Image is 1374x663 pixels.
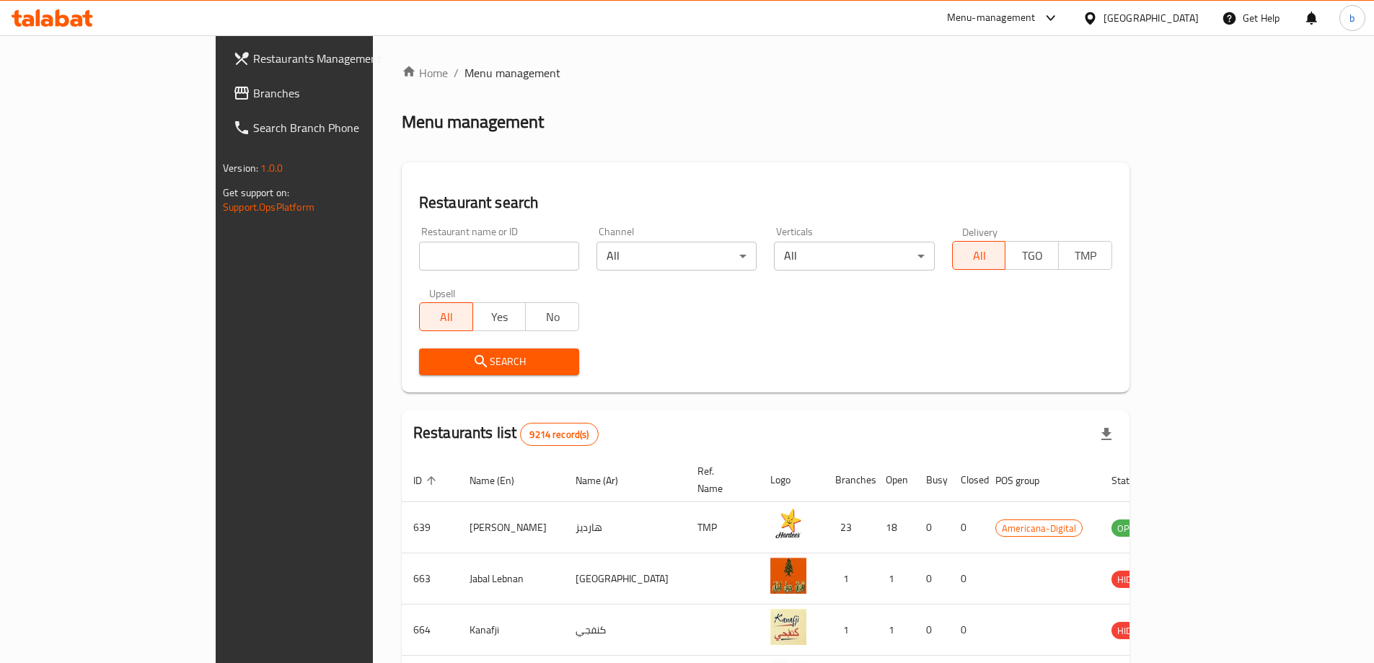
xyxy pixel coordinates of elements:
[824,553,874,605] td: 1
[260,159,283,177] span: 1.0.0
[874,553,915,605] td: 1
[525,302,579,331] button: No
[1111,623,1155,639] span: HIDDEN
[402,110,544,133] h2: Menu management
[223,183,289,202] span: Get support on:
[995,472,1058,489] span: POS group
[1111,571,1155,588] div: HIDDEN
[564,553,686,605] td: [GEOGRAPHIC_DATA]
[426,307,467,328] span: All
[564,502,686,553] td: هارديز
[564,605,686,656] td: كنفجي
[253,119,433,136] span: Search Branch Phone
[1104,10,1199,26] div: [GEOGRAPHIC_DATA]
[221,110,445,145] a: Search Branch Phone
[521,428,597,442] span: 9214 record(s)
[824,605,874,656] td: 1
[472,302,527,331] button: Yes
[1111,520,1147,537] span: OPEN
[253,50,433,67] span: Restaurants Management
[874,605,915,656] td: 1
[532,307,573,328] span: No
[874,502,915,553] td: 18
[949,502,984,553] td: 0
[596,242,757,271] div: All
[770,609,806,645] img: Kanafji
[915,458,949,502] th: Busy
[454,64,459,82] li: /
[952,241,1006,270] button: All
[759,458,824,502] th: Logo
[470,472,533,489] span: Name (En)
[253,84,433,102] span: Branches
[458,553,564,605] td: Jabal Lebnan
[1058,241,1112,270] button: TMP
[520,423,598,446] div: Total records count
[1111,571,1155,588] span: HIDDEN
[1005,241,1059,270] button: TGO
[949,605,984,656] td: 0
[824,458,874,502] th: Branches
[221,76,445,110] a: Branches
[1065,245,1106,266] span: TMP
[576,472,637,489] span: Name (Ar)
[402,64,1129,82] nav: breadcrumb
[915,553,949,605] td: 0
[223,159,258,177] span: Version:
[1011,245,1053,266] span: TGO
[413,472,441,489] span: ID
[770,506,806,543] img: Hardee's
[949,553,984,605] td: 0
[915,502,949,553] td: 0
[770,558,806,594] img: Jabal Lebnan
[458,502,564,553] td: [PERSON_NAME]
[223,198,314,216] a: Support.OpsPlatform
[413,422,599,446] h2: Restaurants list
[419,348,579,375] button: Search
[431,353,568,371] span: Search
[464,64,560,82] span: Menu management
[1089,417,1124,452] div: Export file
[962,227,998,237] label: Delivery
[419,302,473,331] button: All
[458,605,564,656] td: Kanafji
[1349,10,1355,26] span: b
[1111,519,1147,537] div: OPEN
[479,307,521,328] span: Yes
[824,502,874,553] td: 23
[915,605,949,656] td: 0
[429,288,456,298] label: Upsell
[947,9,1036,27] div: Menu-management
[697,462,741,497] span: Ref. Name
[221,41,445,76] a: Restaurants Management
[959,245,1000,266] span: All
[996,520,1082,537] span: Americana-Digital
[686,502,759,553] td: TMP
[419,192,1112,214] h2: Restaurant search
[1111,472,1158,489] span: Status
[419,242,579,271] input: Search for restaurant name or ID..
[774,242,934,271] div: All
[874,458,915,502] th: Open
[949,458,984,502] th: Closed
